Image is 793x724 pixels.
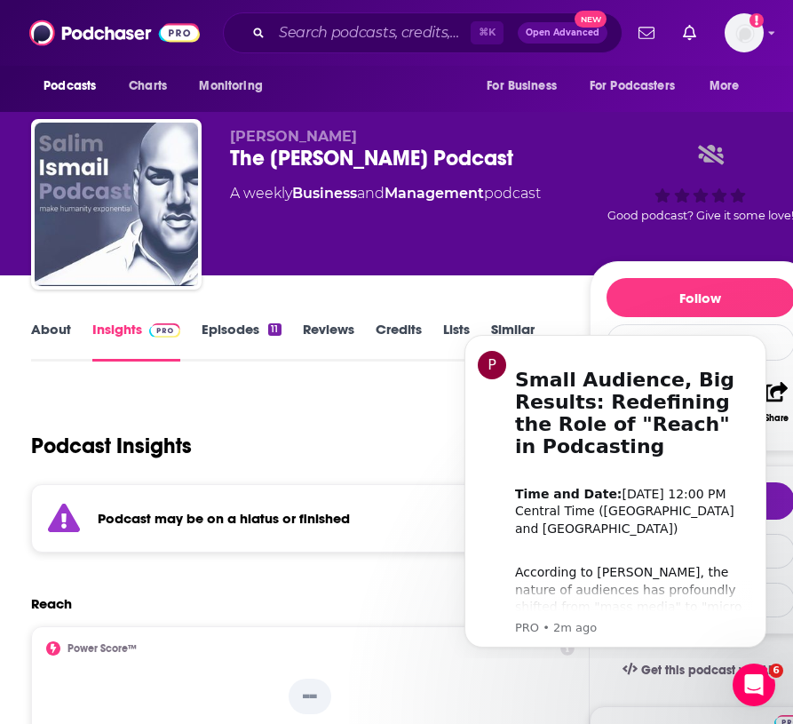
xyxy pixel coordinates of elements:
a: Show notifications dropdown [676,18,703,48]
a: Reviews [303,321,354,362]
button: open menu [578,69,701,103]
span: Podcasts [44,74,96,99]
span: [PERSON_NAME] [230,128,357,145]
img: User Profile [725,13,764,52]
h2: Power Score™ [67,642,137,655]
iframe: Intercom live chat [733,664,775,706]
span: For Podcasters [590,74,675,99]
input: Search podcasts, credits, & more... [272,19,471,47]
img: Podchaser - Follow, Share and Rate Podcasts [29,16,200,50]
span: New [575,11,607,28]
span: For Business [487,74,557,99]
a: Charts [117,69,178,103]
h2: Reach [31,595,72,612]
span: Monitoring [199,74,262,99]
div: 11 [268,323,281,336]
a: About [31,321,71,362]
div: A weekly podcast [230,183,541,204]
button: Open AdvancedNew [518,22,607,44]
a: Get this podcast via API [608,648,793,692]
a: Business [292,185,357,202]
span: 6 [769,664,783,678]
img: The Salim Ismail Podcast [35,123,198,286]
span: and [357,185,385,202]
button: Show profile menu [725,13,764,52]
a: Show notifications dropdown [631,18,662,48]
button: open menu [697,69,762,103]
button: open menu [31,69,119,103]
span: More [710,74,740,99]
a: Credits [376,321,422,362]
span: ⌘ K [471,21,504,44]
span: Charts [129,74,167,99]
svg: Add a profile image [749,13,764,28]
p: -- [289,679,331,714]
section: Click to expand status details [31,484,590,553]
iframe: Intercom notifications message [438,319,793,658]
button: open menu [186,69,285,103]
span: Open Advanced [526,28,599,37]
span: Get this podcast via API [641,663,779,678]
img: Podchaser Pro [149,323,180,338]
a: InsightsPodchaser Pro [92,321,180,362]
strong: Podcast may be on a hiatus or finished [98,510,350,527]
button: open menu [474,69,579,103]
a: Episodes11 [202,321,281,362]
a: Management [385,185,484,202]
div: Search podcasts, credits, & more... [223,12,623,53]
span: Logged in as high10media [725,13,764,52]
h1: Podcast Insights [31,433,192,459]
